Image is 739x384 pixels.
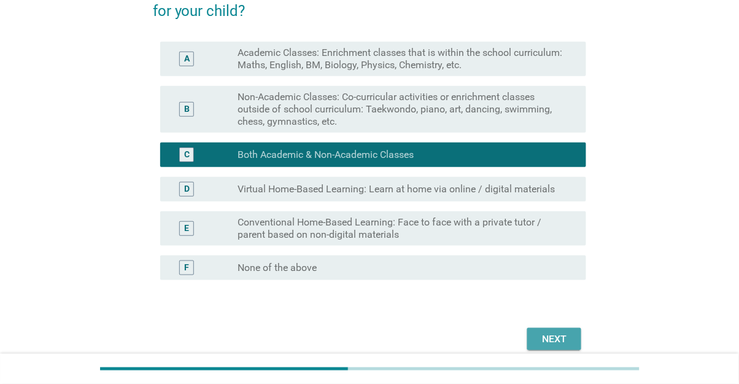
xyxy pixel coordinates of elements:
[238,262,317,274] label: None of the above
[184,182,190,195] div: D
[238,47,567,71] label: Academic Classes: Enrichment classes that is within the school curriculum: Maths, English, BM, Bi...
[238,91,567,128] label: Non-Academic Classes: Co-curricular activities or enrichment classes outside of school curriculum...
[527,328,581,350] button: Next
[184,222,189,235] div: E
[184,148,190,161] div: C
[238,216,567,241] label: Conventional Home-Based Learning: Face to face with a private tutor / parent based on non-digital...
[184,103,190,116] div: B
[537,332,571,347] div: Next
[238,149,414,161] label: Both Academic & Non-Academic Classes
[184,261,189,274] div: F
[184,52,190,65] div: A
[238,183,555,195] label: Virtual Home-Based Learning: Learn at home via online / digital materials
